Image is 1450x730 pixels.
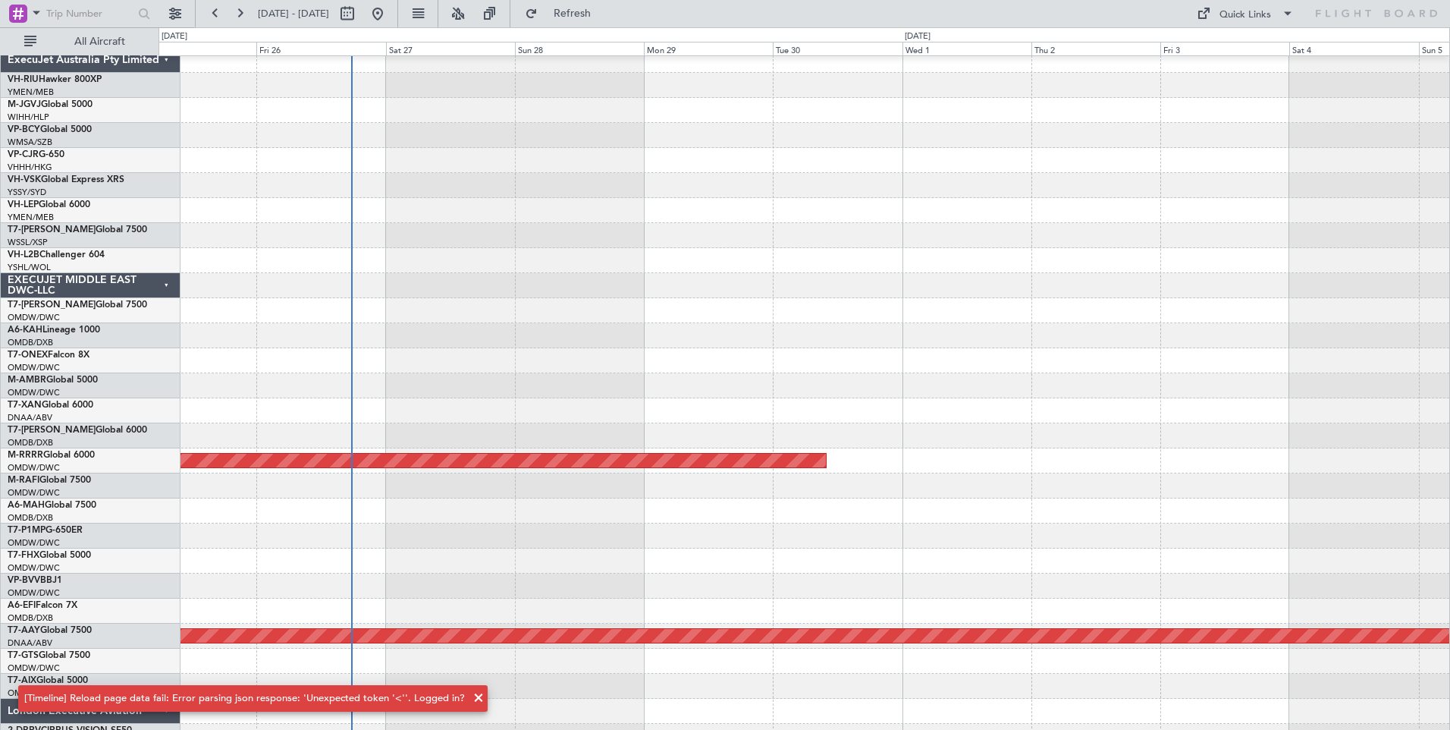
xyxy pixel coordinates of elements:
span: M-RRRR [8,451,43,460]
a: DNAA/ABV [8,412,52,423]
span: T7-[PERSON_NAME] [8,426,96,435]
a: VP-BCYGlobal 5000 [8,125,92,134]
a: OMDB/DXB [8,612,53,624]
a: WSSL/XSP [8,237,48,248]
a: YMEN/MEB [8,212,54,223]
a: VP-BVVBBJ1 [8,576,62,585]
button: All Aircraft [17,30,165,54]
span: M-JGVJ [8,100,41,109]
a: OMDW/DWC [8,562,60,574]
input: Trip Number [46,2,133,25]
span: M-AMBR [8,376,46,385]
a: OMDW/DWC [8,662,60,674]
span: T7-ONEX [8,351,48,360]
a: VH-RIUHawker 800XP [8,75,102,84]
a: M-RRRRGlobal 6000 [8,451,95,460]
a: VH-L2BChallenger 604 [8,250,105,260]
a: YSHL/WOL [8,262,51,273]
a: A6-MAHGlobal 7500 [8,501,96,510]
a: OMDB/DXB [8,437,53,448]
div: Sat 4 [1289,42,1418,55]
span: T7-P1MP [8,526,46,535]
div: Thu 25 [127,42,256,55]
span: T7-AAY [8,626,40,635]
button: Refresh [518,2,609,26]
a: T7-AAYGlobal 7500 [8,626,92,635]
a: WMSA/SZB [8,137,52,148]
a: T7-FHXGlobal 5000 [8,551,91,560]
div: [Timeline] Reload page data fail: Error parsing json response: 'Unexpected token '<''. Logged in? [24,691,465,706]
a: T7-[PERSON_NAME]Global 7500 [8,300,147,310]
span: VH-LEP [8,200,39,209]
a: YMEN/MEB [8,87,54,98]
a: T7-XANGlobal 6000 [8,401,93,410]
a: OMDW/DWC [8,387,60,398]
span: A6-MAH [8,501,45,510]
div: Tue 30 [773,42,902,55]
div: Quick Links [1219,8,1271,23]
a: OMDW/DWC [8,537,60,549]
a: VP-CJRG-650 [8,150,64,159]
a: VH-LEPGlobal 6000 [8,200,90,209]
span: VP-BCY [8,125,40,134]
span: All Aircraft [39,36,160,47]
a: M-JGVJGlobal 5000 [8,100,93,109]
a: A6-EFIFalcon 7X [8,601,77,610]
div: [DATE] [905,30,931,43]
span: M-RAFI [8,476,39,485]
a: WIHH/HLP [8,112,49,123]
button: Quick Links [1189,2,1301,26]
a: OMDW/DWC [8,362,60,373]
a: OMDW/DWC [8,462,60,474]
span: VH-L2B [8,250,39,260]
span: VP-BVV [8,576,40,585]
span: VH-VSK [8,175,41,184]
a: A6-KAHLineage 1000 [8,326,100,335]
div: Sat 27 [386,42,515,55]
div: [DATE] [162,30,187,43]
a: T7-ONEXFalcon 8X [8,351,89,360]
a: T7-[PERSON_NAME]Global 6000 [8,426,147,435]
a: T7-[PERSON_NAME]Global 7500 [8,225,147,234]
span: A6-KAH [8,326,42,335]
a: OMDW/DWC [8,587,60,599]
span: T7-[PERSON_NAME] [8,225,96,234]
a: YSSY/SYD [8,187,46,198]
div: Wed 1 [902,42,1031,55]
a: M-AMBRGlobal 5000 [8,376,98,385]
span: VP-CJR [8,150,39,159]
a: DNAA/ABV [8,637,52,649]
div: Thu 2 [1031,42,1160,55]
a: M-RAFIGlobal 7500 [8,476,91,485]
div: Sun 28 [515,42,644,55]
span: T7-GTS [8,651,39,660]
a: VHHH/HKG [8,162,52,173]
a: OMDW/DWC [8,487,60,499]
a: VH-VSKGlobal Express XRS [8,175,124,184]
a: T7-GTSGlobal 7500 [8,651,90,660]
div: Fri 26 [256,42,385,55]
span: Refresh [541,8,604,19]
span: T7-FHX [8,551,39,560]
span: T7-XAN [8,401,42,410]
span: T7-[PERSON_NAME] [8,300,96,310]
a: OMDW/DWC [8,312,60,323]
span: VH-RIU [8,75,39,84]
a: OMDB/DXB [8,512,53,524]
a: T7-P1MPG-650ER [8,526,83,535]
div: Fri 3 [1160,42,1289,55]
div: Mon 29 [644,42,773,55]
a: OMDB/DXB [8,337,53,348]
span: [DATE] - [DATE] [258,7,329,20]
span: A6-EFI [8,601,36,610]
